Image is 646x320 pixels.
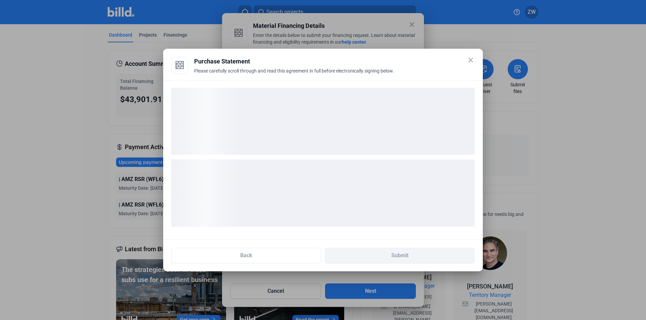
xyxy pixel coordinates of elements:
button: Submit [325,248,475,263]
button: Back [171,248,321,263]
mat-icon: close [467,56,475,64]
div: loading [171,88,475,155]
div: Purchase Statement [194,57,475,66]
div: loading [171,159,475,227]
div: Please carefully scroll through and read this agreement in full before electronically signing below. [194,67,475,82]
